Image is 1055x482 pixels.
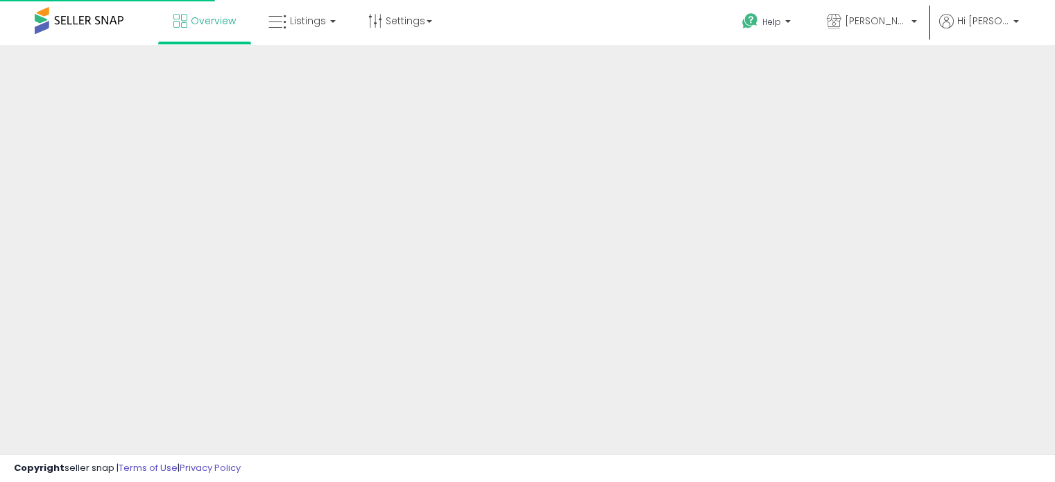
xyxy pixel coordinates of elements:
[731,2,805,45] a: Help
[290,14,326,28] span: Listings
[762,16,781,28] span: Help
[939,14,1019,45] a: Hi [PERSON_NAME]
[845,14,907,28] span: [PERSON_NAME]'s deals
[191,14,236,28] span: Overview
[957,14,1009,28] span: Hi [PERSON_NAME]
[119,461,178,474] a: Terms of Use
[14,462,241,475] div: seller snap | |
[14,461,65,474] strong: Copyright
[180,461,241,474] a: Privacy Policy
[741,12,759,30] i: Get Help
